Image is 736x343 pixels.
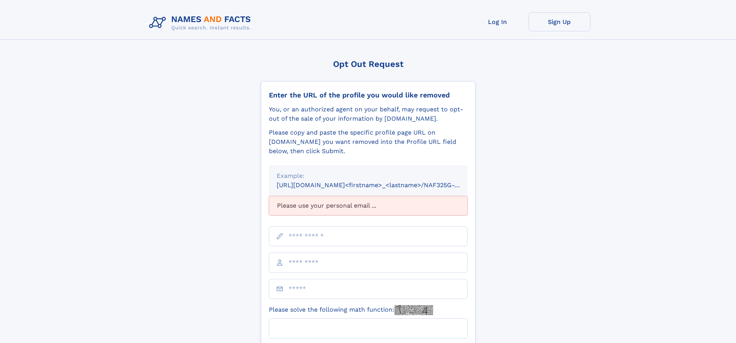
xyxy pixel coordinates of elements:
label: Please solve the following math function: [269,305,433,315]
img: Logo Names and Facts [146,12,257,33]
div: Please copy and paste the specific profile page URL on [DOMAIN_NAME] you want removed into the Pr... [269,128,467,156]
div: Please use your personal email ... [269,196,467,215]
a: Log In [467,12,529,31]
div: Opt Out Request [261,59,476,69]
div: You, or an authorized agent on your behalf, may request to opt-out of the sale of your informatio... [269,105,467,123]
small: [URL][DOMAIN_NAME]<firstname>_<lastname>/NAF325G-xxxxxxxx [277,181,482,189]
div: Example: [277,171,460,181]
a: Sign Up [529,12,590,31]
div: Enter the URL of the profile you would like removed [269,91,467,99]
